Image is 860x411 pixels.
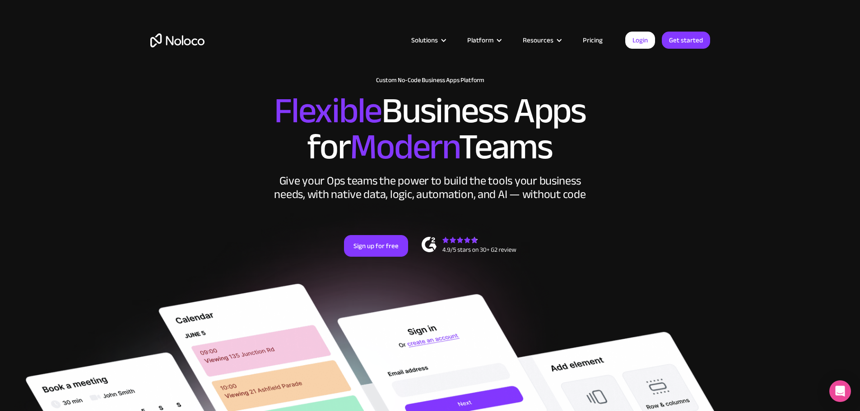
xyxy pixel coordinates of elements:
div: Resources [511,34,572,46]
div: Platform [467,34,493,46]
span: Modern [350,113,459,180]
a: Pricing [572,34,614,46]
div: Resources [523,34,553,46]
div: Platform [456,34,511,46]
a: Get started [662,32,710,49]
a: Sign up for free [344,235,408,257]
div: Solutions [411,34,438,46]
h2: Business Apps for Teams [150,93,710,165]
div: Solutions [400,34,456,46]
div: Give your Ops teams the power to build the tools your business needs, with native data, logic, au... [272,174,588,201]
div: Open Intercom Messenger [829,380,851,402]
span: Flexible [274,77,381,144]
a: Login [625,32,655,49]
a: home [150,33,205,47]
